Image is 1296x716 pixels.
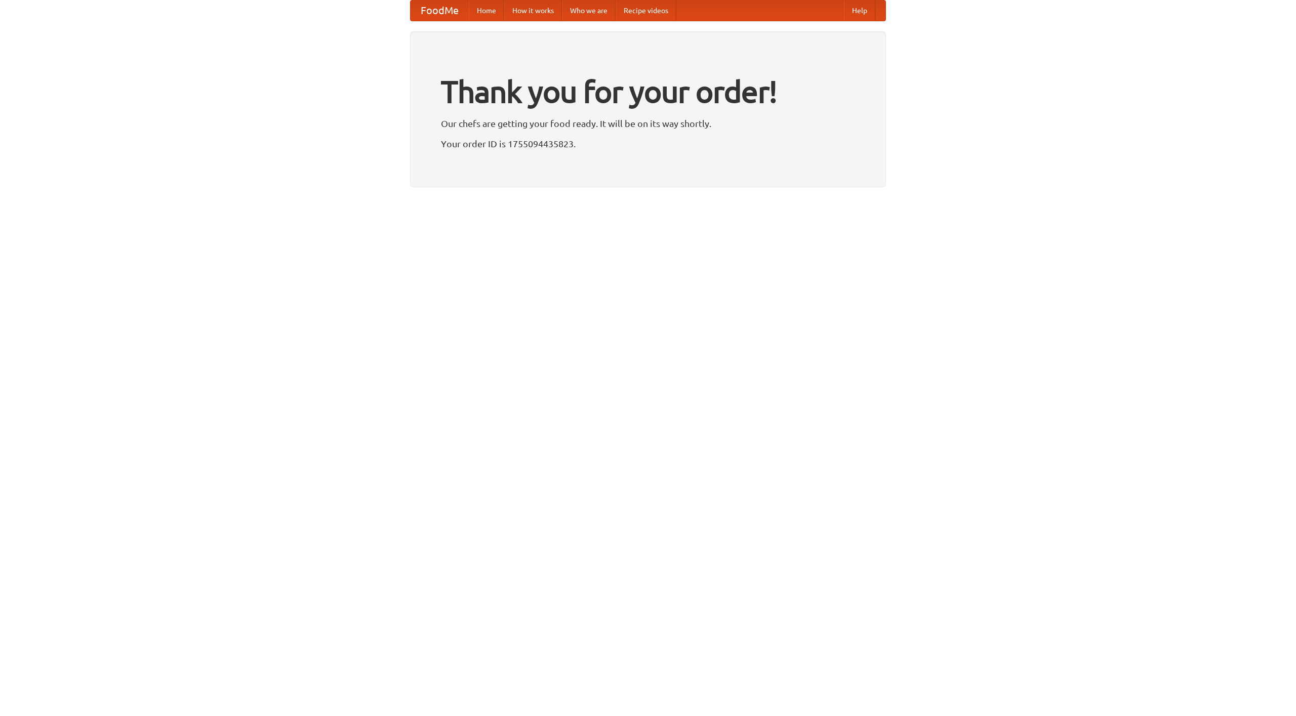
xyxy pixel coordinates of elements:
a: Who we are [562,1,616,21]
a: Recipe videos [616,1,676,21]
p: Your order ID is 1755094435823. [441,136,855,151]
a: Help [844,1,875,21]
a: Home [469,1,504,21]
a: How it works [504,1,562,21]
h1: Thank you for your order! [441,67,855,116]
a: FoodMe [411,1,469,21]
p: Our chefs are getting your food ready. It will be on its way shortly. [441,116,855,131]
